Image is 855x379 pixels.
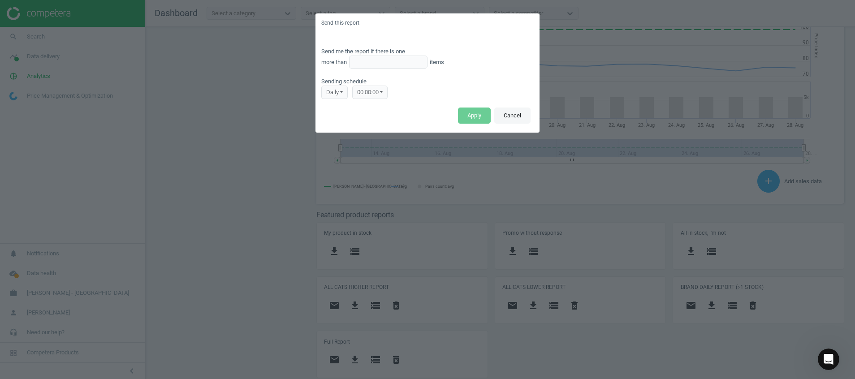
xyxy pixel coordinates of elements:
[321,86,348,99] div: daily
[321,47,405,56] span: Send me the report if there is one
[32,32,204,39] span: thanks for the update but can it be done by this week?
[62,73,87,83] div: • [DATE]
[352,86,388,99] div: 00:00:00
[41,236,138,254] button: Send us a message
[32,73,60,83] div: Kateryna
[60,280,119,315] button: Messages
[10,65,28,82] img: Profile image for Kateryna
[66,4,115,19] h1: Messages
[32,40,60,50] div: Kateryna
[321,78,367,86] span: Sending schedule
[120,280,179,315] button: Help
[818,349,839,370] iframe: Intercom live chat
[21,302,39,308] span: Home
[321,59,347,65] span: more than
[10,31,28,49] img: Profile image for Kateryna
[142,302,156,308] span: Help
[494,108,531,124] button: Cancel
[72,302,107,308] span: Messages
[430,59,444,65] span: items
[62,40,93,50] div: • 31m ago
[157,4,173,20] div: Close
[458,108,491,124] button: Apply
[321,19,359,27] h5: Send this report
